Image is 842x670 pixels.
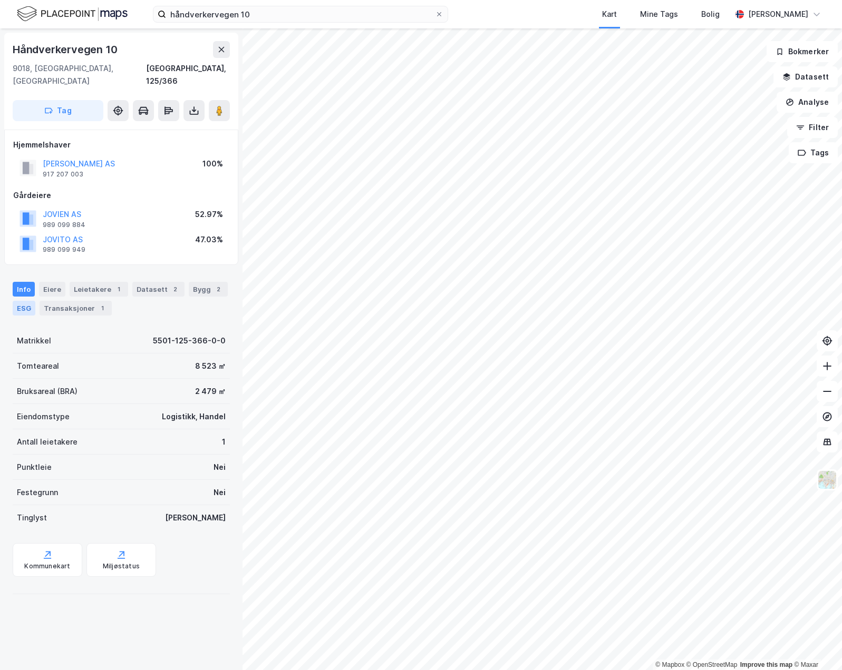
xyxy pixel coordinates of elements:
div: Leietakere [70,282,128,297]
div: Transaksjoner [40,301,112,316]
div: Bruksareal (BRA) [17,385,78,398]
div: Mine Tags [640,8,678,21]
img: Z [817,470,837,490]
div: 989 099 884 [43,221,85,229]
button: Tag [13,100,103,121]
div: Bolig [701,8,720,21]
img: logo.f888ab2527a4732fd821a326f86c7f29.svg [17,5,128,23]
div: Eiendomstype [17,410,70,423]
div: Logistikk, Handel [162,410,226,423]
div: Hjemmelshaver [13,139,229,151]
div: 2 [170,284,180,294]
a: Mapbox [655,661,684,668]
div: Tinglyst [17,511,47,524]
div: [PERSON_NAME] [748,8,808,21]
div: Miljøstatus [103,562,140,570]
button: Tags [789,142,838,163]
div: Festegrunn [17,486,58,499]
div: Matrikkel [17,334,51,347]
div: [GEOGRAPHIC_DATA], 125/366 [146,62,230,87]
a: OpenStreetMap [686,661,738,668]
div: [PERSON_NAME] [165,511,226,524]
div: 989 099 949 [43,245,85,254]
div: 100% [202,157,223,170]
div: Punktleie [17,461,52,474]
div: 1 [222,436,226,448]
div: Antall leietakere [17,436,78,448]
div: Tomteareal [17,360,59,372]
button: Datasett [773,66,838,87]
div: 2 [213,284,224,294]
div: 47.03% [195,233,223,246]
div: 5501-125-366-0-0 [153,334,226,347]
button: Analyse [777,92,838,113]
div: Nei [214,461,226,474]
div: Kommunekart [24,562,70,570]
div: Kart [602,8,617,21]
div: Datasett [132,282,185,297]
div: Eiere [39,282,65,297]
div: 8 523 ㎡ [195,360,226,372]
div: 1 [97,303,108,313]
div: 9018, [GEOGRAPHIC_DATA], [GEOGRAPHIC_DATA] [13,62,146,87]
div: 917 207 003 [43,170,83,179]
div: 2 479 ㎡ [195,385,226,398]
div: Kontrollprogram for chat [789,619,842,670]
div: Gårdeiere [13,189,229,202]
button: Bokmerker [767,41,838,62]
div: Håndverkervegen 10 [13,41,119,58]
div: 1 [113,284,124,294]
div: Info [13,282,35,297]
div: Bygg [189,282,228,297]
a: Improve this map [740,661,792,668]
div: Nei [214,486,226,499]
button: Filter [787,117,838,138]
div: 52.97% [195,208,223,221]
iframe: Chat Widget [789,619,842,670]
div: ESG [13,301,35,316]
input: Søk på adresse, matrikkel, gårdeiere, leietakere eller personer [166,6,435,22]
